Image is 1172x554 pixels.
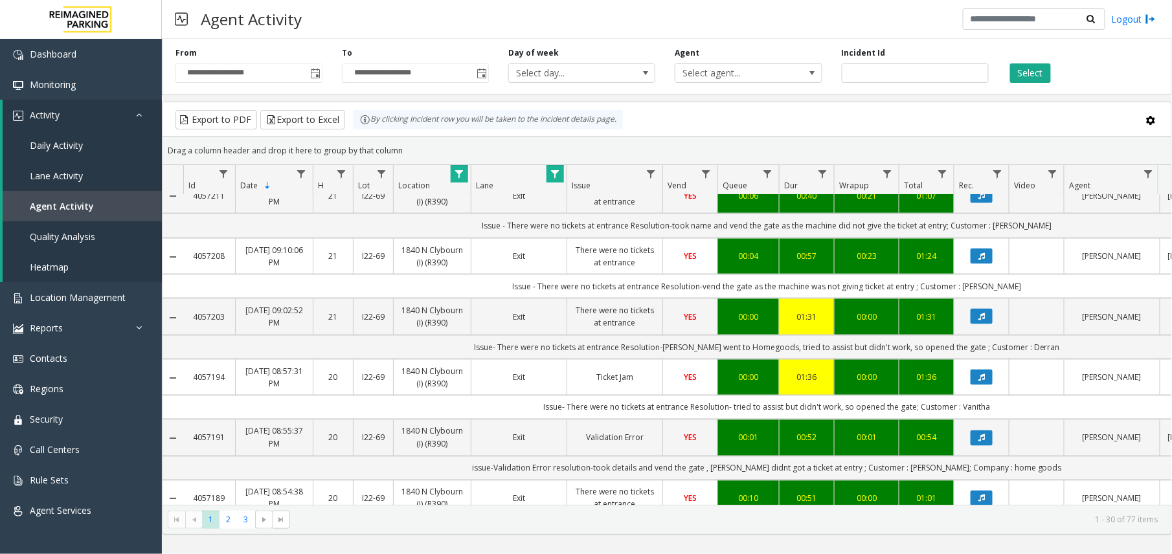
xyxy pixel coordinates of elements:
[479,311,559,323] a: Exit
[479,493,559,505] a: Exit
[175,110,257,129] button: Export to PDF
[787,371,826,383] a: 01:36
[321,493,345,505] a: 20
[671,493,710,505] a: YES
[30,109,60,121] span: Activity
[243,365,305,390] a: [DATE] 08:57:31 PM
[575,304,655,329] a: There were no tickets at entrance
[1072,250,1152,262] a: [PERSON_NAME]
[668,180,686,191] span: Vend
[260,110,345,129] button: Export to Excel
[401,244,463,269] a: 1840 N Clybourn (I) (R390)
[1072,432,1152,444] a: [PERSON_NAME]
[907,190,946,202] a: 01:07
[163,373,183,383] a: Collapse Details
[361,432,385,444] a: I22-69
[30,413,63,425] span: Security
[907,432,946,444] div: 00:54
[989,165,1006,183] a: Rec. Filter Menu
[163,434,183,444] a: Collapse Details
[163,252,183,262] a: Collapse Details
[163,313,183,323] a: Collapse Details
[479,371,559,383] a: Exit
[308,64,322,82] span: Toggle popup
[342,47,352,59] label: To
[243,244,305,269] a: [DATE] 09:10:06 PM
[575,432,655,444] a: Validation Error
[401,183,463,208] a: 1840 N Clybourn (I) (R390)
[321,432,345,444] a: 20
[575,183,655,208] a: There were no tickets at entrance
[907,250,946,262] div: 01:24
[547,165,564,183] a: Lane Filter Menu
[697,165,715,183] a: Vend Filter Menu
[30,443,80,456] span: Call Centers
[30,352,67,364] span: Contacts
[1140,165,1157,183] a: Agent Filter Menu
[479,250,559,262] a: Exit
[1072,493,1152,505] a: [PERSON_NAME]
[321,371,345,383] a: 20
[879,165,896,183] a: Wrapup Filter Menu
[163,165,1171,505] div: Data table
[243,183,305,208] a: [DATE] 09:13:13 PM
[787,250,826,262] div: 00:57
[1112,12,1156,26] a: Logout
[13,445,23,456] img: 'icon'
[163,191,183,201] a: Collapse Details
[1010,63,1051,83] button: Select
[191,311,227,323] a: 4057203
[787,493,826,505] a: 00:51
[509,64,625,82] span: Select day...
[684,190,697,201] span: YES
[273,511,290,529] span: Go to the last page
[30,139,83,151] span: Daily Activity
[30,48,76,60] span: Dashboard
[361,371,385,383] a: I22-69
[787,432,826,444] a: 00:52
[321,190,345,202] a: 21
[238,511,255,528] span: Page 3
[13,354,23,364] img: 'icon'
[358,180,370,191] span: Lot
[13,111,23,121] img: 'icon'
[474,64,488,82] span: Toggle popup
[684,432,697,443] span: YES
[30,230,95,243] span: Quality Analysis
[30,382,63,395] span: Regions
[1145,12,1156,26] img: logout
[814,165,831,183] a: Dur Filter Menu
[259,515,269,525] span: Go to the next page
[839,180,869,191] span: Wrapup
[726,311,771,323] a: 00:00
[726,190,771,202] div: 00:06
[904,180,923,191] span: Total
[787,190,826,202] a: 00:40
[642,165,660,183] a: Issue Filter Menu
[276,515,286,525] span: Go to the last page
[321,250,345,262] a: 21
[675,47,699,59] label: Agent
[671,250,710,262] a: YES
[842,190,891,202] div: 00:21
[13,324,23,334] img: 'icon'
[684,493,697,504] span: YES
[243,425,305,450] a: [DATE] 08:55:37 PM
[262,181,273,191] span: Sortable
[191,432,227,444] a: 4057191
[3,221,162,252] a: Quality Analysis
[907,311,946,323] div: 01:31
[479,432,559,444] a: Exit
[191,250,227,262] a: 4057208
[3,100,162,130] a: Activity
[13,506,23,516] img: 'icon'
[726,371,771,383] div: 00:00
[723,180,747,191] span: Queue
[1044,165,1061,183] a: Video Filter Menu
[787,311,826,323] a: 01:31
[684,250,697,261] span: YES
[842,311,891,323] a: 00:00
[30,200,94,212] span: Agent Activity
[243,304,305,329] a: [DATE] 09:02:52 PM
